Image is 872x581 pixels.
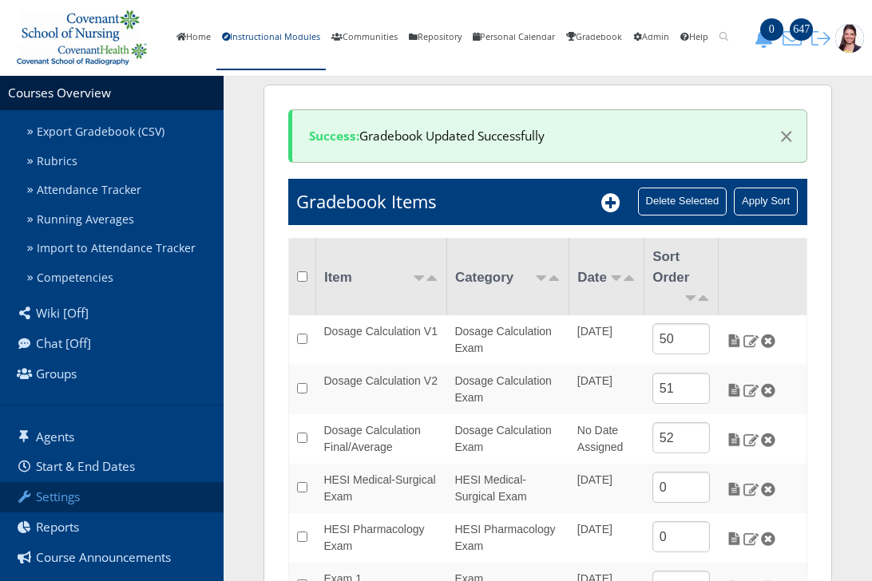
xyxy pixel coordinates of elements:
[697,295,710,301] img: desc.png
[569,464,644,513] td: [DATE]
[726,482,743,496] img: Grade
[726,334,743,348] img: Grade
[569,315,644,365] td: [DATE]
[316,315,447,365] td: Dosage Calculation V1
[743,482,759,496] img: Edit
[446,315,569,365] td: Dosage Calculation Exam
[743,334,759,348] img: Edit
[569,513,644,563] td: [DATE]
[171,6,216,70] a: Home
[216,6,326,70] a: Instructional Modules
[778,29,807,48] button: 647
[535,275,548,281] img: asc.png
[21,176,224,205] a: Attendance Tracker
[548,275,561,281] img: desc.png
[467,6,561,70] a: Personal Calendar
[790,18,813,41] span: 647
[288,109,807,163] div: Gradebook Updated Successfully
[446,414,569,464] td: Dosage Calculation Exam
[21,263,224,293] a: Competencies
[316,513,447,563] td: HESI Pharmacology Exam
[326,6,403,70] a: Communities
[759,334,776,348] img: Delete
[779,119,794,152] span: ×
[316,365,447,414] td: Dosage Calculation V2
[623,275,636,281] img: desc.png
[749,30,778,44] a: 0
[760,18,783,41] span: 0
[759,383,776,397] img: Delete
[610,275,623,281] img: asc.png
[569,414,644,464] td: No Date Assigned
[446,239,569,315] td: Category
[296,189,436,214] h1: Gradebook Items
[403,6,467,70] a: Repository
[759,482,776,496] img: Delete
[316,414,447,464] td: Dosage Calculation Final/Average
[21,117,224,147] a: Export Gradebook (CSV)
[21,205,224,235] a: Running Averages
[726,383,743,397] img: Grade
[726,532,743,546] img: Grade
[413,275,426,281] img: asc.png
[561,6,628,70] a: Gradebook
[763,124,794,148] button: Dismiss alert
[759,532,776,546] img: Delete
[759,433,776,447] img: Delete
[316,464,447,513] td: HESI Medical-Surgical Exam
[8,85,111,101] a: Courses Overview
[743,532,759,546] img: Edit
[628,6,675,70] a: Admin
[426,275,438,281] img: desc.png
[743,383,759,397] img: Edit
[446,464,569,513] td: HESI Medical-Surgical Exam
[638,188,727,215] input: Delete Selected
[675,6,714,70] a: Help
[316,239,447,315] td: Item
[601,193,620,212] i: Add New
[835,24,864,53] img: 1943_125_125.jpg
[21,234,224,263] a: Import to Attendance Tracker
[446,513,569,563] td: HESI Pharmacology Exam
[446,365,569,414] td: Dosage Calculation Exam
[778,30,807,44] a: 647
[726,433,743,447] img: Grade
[734,188,798,215] input: Apply Sort
[309,128,359,144] strong: Success:
[684,295,697,301] img: asc.png
[569,365,644,414] td: [DATE]
[21,147,224,176] a: Rubrics
[743,433,759,447] img: Edit
[749,29,778,48] button: 0
[644,239,718,315] td: Sort Order
[569,239,644,315] td: Date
